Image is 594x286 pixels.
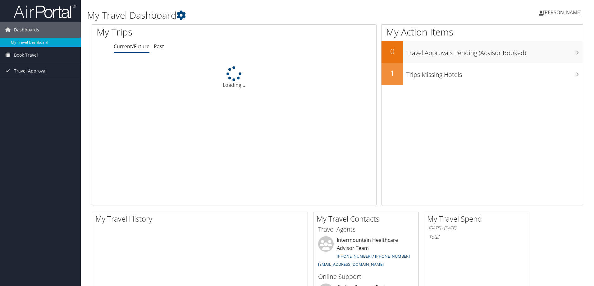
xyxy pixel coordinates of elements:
[406,67,583,79] h3: Trips Missing Hotels
[317,213,418,224] h2: My Travel Contacts
[95,213,308,224] h2: My Travel History
[87,9,421,22] h1: My Travel Dashboard
[382,46,403,57] h2: 0
[318,225,414,234] h3: Travel Agents
[382,26,583,39] h1: My Action Items
[315,236,417,270] li: Intermountain Healthcare Advisor Team
[318,272,414,281] h3: Online Support
[539,3,588,22] a: [PERSON_NAME]
[92,66,376,89] div: Loading...
[382,41,583,63] a: 0Travel Approvals Pending (Advisor Booked)
[114,43,149,50] a: Current/Future
[382,68,403,78] h2: 1
[14,22,39,38] span: Dashboards
[337,253,410,259] a: [PHONE_NUMBER] / [PHONE_NUMBER]
[429,225,524,231] h6: [DATE] - [DATE]
[14,47,38,63] span: Book Travel
[14,4,76,19] img: airportal-logo.png
[427,213,529,224] h2: My Travel Spend
[543,9,582,16] span: [PERSON_NAME]
[14,63,47,79] span: Travel Approval
[406,45,583,57] h3: Travel Approvals Pending (Advisor Booked)
[429,233,524,240] h6: Total
[382,63,583,85] a: 1Trips Missing Hotels
[97,26,253,39] h1: My Trips
[154,43,164,50] a: Past
[318,261,384,267] a: [EMAIL_ADDRESS][DOMAIN_NAME]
